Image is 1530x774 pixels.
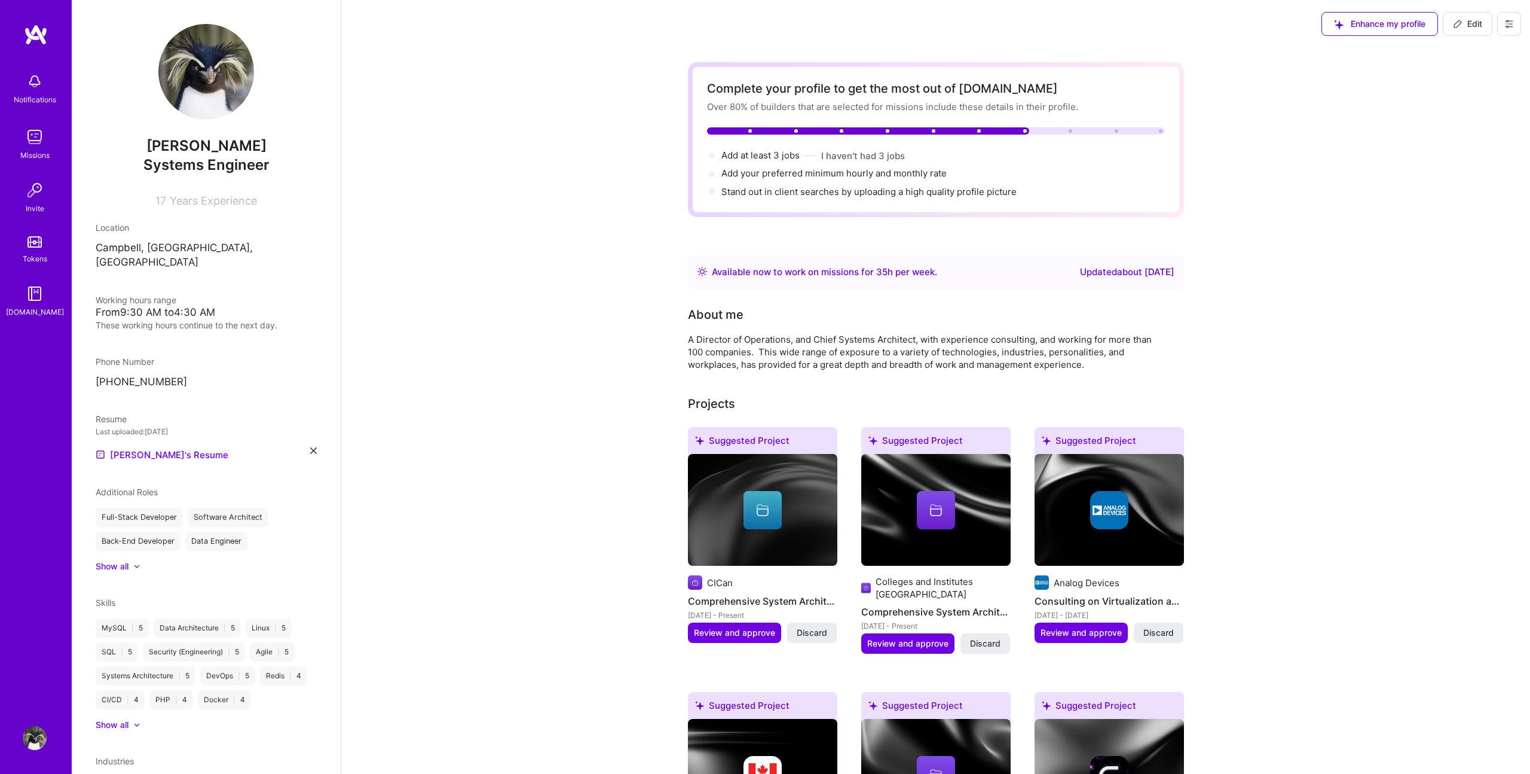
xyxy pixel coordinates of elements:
[233,695,235,705] span: |
[96,295,176,305] span: Working hours range
[23,252,47,265] div: Tokens
[96,560,128,572] div: Show all
[688,454,837,566] img: cover
[688,623,781,643] button: Review and approve
[1041,627,1122,639] span: Review and approve
[1453,18,1482,30] span: Edit
[821,150,905,162] button: I haven't had 3 jobs
[198,690,251,709] div: Docker 4
[960,633,1010,654] button: Discard
[178,671,180,681] span: |
[131,623,134,633] span: |
[23,125,47,149] img: teamwork
[688,575,702,590] img: Company logo
[188,508,268,527] div: Software Architect
[96,642,138,662] div: SQL 5
[721,150,800,161] span: Add at least 3 jobs
[721,185,1017,198] div: Stand out in client searches by uploading a high quality profile picture
[96,666,195,685] div: Systems Architecture 5
[695,436,704,445] i: icon SuggestedTeams
[1090,491,1128,529] img: Company logo
[260,666,307,685] div: Redis 4
[96,425,317,438] div: Last uploaded: [DATE]
[688,306,743,324] div: About me
[170,194,257,207] span: Years Experience
[224,623,226,633] span: |
[876,575,1010,601] div: Colleges and Institutes [GEOGRAPHIC_DATA]
[688,427,837,459] div: Suggested Project
[96,241,317,270] p: Campbell, [GEOGRAPHIC_DATA], [GEOGRAPHIC_DATA]
[20,726,50,750] a: User Avatar
[96,532,180,551] div: Back-End Developer
[1143,627,1174,639] span: Discard
[96,356,154,367] span: Phone Number
[175,695,178,705] span: |
[274,623,277,633] span: |
[707,577,733,589] div: CICan
[96,719,128,731] div: Show all
[238,671,240,681] span: |
[96,306,317,319] div: From 9:30 AM to 4:30 AM
[970,638,1000,650] span: Discard
[797,627,827,639] span: Discard
[1054,577,1119,589] div: Analog Devices
[1035,623,1128,643] button: Review and approve
[23,69,47,93] img: bell
[1035,575,1049,590] img: Company logo
[694,627,775,639] span: Review and approve
[96,450,105,459] img: Resume
[143,156,270,173] span: Systems Engineer
[712,265,937,279] div: Available now to work on missions for h per week .
[688,609,837,621] div: [DATE] - Present
[96,756,134,766] span: Industries
[24,24,48,45] img: logo
[868,436,877,445] i: icon SuggestedTeams
[143,642,245,662] div: Security (Engineering) 5
[707,81,1165,96] div: Complete your profile to get the most out of [DOMAIN_NAME]
[96,618,149,638] div: MySQL 5
[200,666,255,685] div: DevOps 5
[149,690,193,709] div: PHP 4
[688,333,1166,371] div: A Director of Operations, and Chief Systems Architect, with experience consulting, and working fo...
[1035,609,1184,621] div: [DATE] - [DATE]
[1443,12,1492,36] button: Edit
[688,593,837,609] h4: Comprehensive System Architecture
[26,202,44,215] div: Invite
[707,100,1165,113] div: Over 80% of builders that are selected for missions include these details in their profile.
[861,692,1011,724] div: Suggested Project
[155,194,166,207] span: 17
[154,618,241,638] div: Data Architecture 5
[246,618,292,638] div: Linux 5
[277,647,280,657] span: |
[861,604,1011,620] h4: Comprehensive System Architecture and Security
[96,319,317,331] div: These working hours continue to the next day.
[721,167,947,179] span: Add your preferred minimum hourly and monthly rate
[96,690,145,709] div: CI/CD 4
[310,447,317,454] i: icon Close
[96,414,127,424] span: Resume
[876,266,888,278] span: 35
[6,306,64,318] div: [DOMAIN_NAME]
[158,24,254,120] img: User Avatar
[23,726,47,750] img: User Avatar
[861,620,1011,632] div: [DATE] - Present
[867,638,948,650] span: Review and approve
[861,633,954,654] button: Review and approve
[20,149,50,161] div: Missions
[868,701,877,710] i: icon SuggestedTeams
[697,267,707,276] img: Availability
[1035,593,1184,609] h4: Consulting on Virtualization and Security
[1035,454,1184,566] img: cover
[250,642,295,662] div: Agile 5
[185,532,247,551] div: Data Engineer
[96,487,158,497] span: Additional Roles
[1134,623,1183,643] button: Discard
[787,623,837,643] button: Discard
[688,395,735,413] div: Projects
[23,282,47,306] img: guide book
[861,581,871,595] img: Company logo
[23,178,47,202] img: Invite
[96,375,317,389] p: [PHONE_NUMBER]
[1035,692,1184,724] div: Suggested Project
[96,598,115,608] span: Skills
